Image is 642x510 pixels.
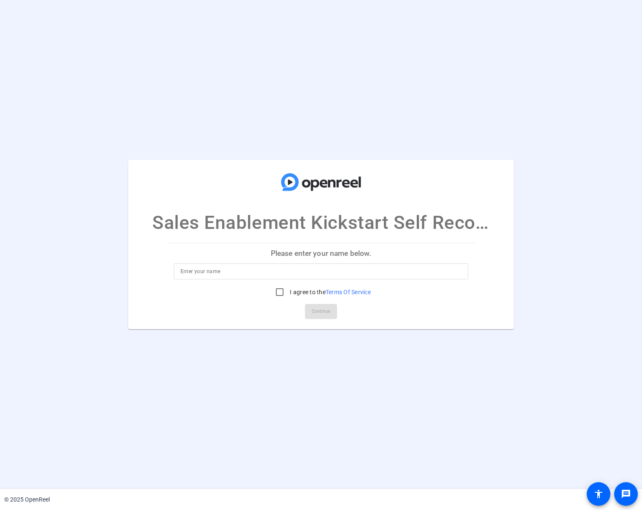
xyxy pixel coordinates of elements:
p: Sales Enablement Kickstart Self Recording [152,209,490,236]
label: I agree to the [288,288,371,296]
p: Please enter your name below. [167,243,475,263]
div: © 2025 OpenReel [4,495,50,504]
img: company-logo [279,168,363,196]
input: Enter your name [181,266,462,276]
mat-icon: message [621,489,631,499]
mat-icon: accessibility [593,489,604,499]
a: Terms Of Service [326,289,371,295]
